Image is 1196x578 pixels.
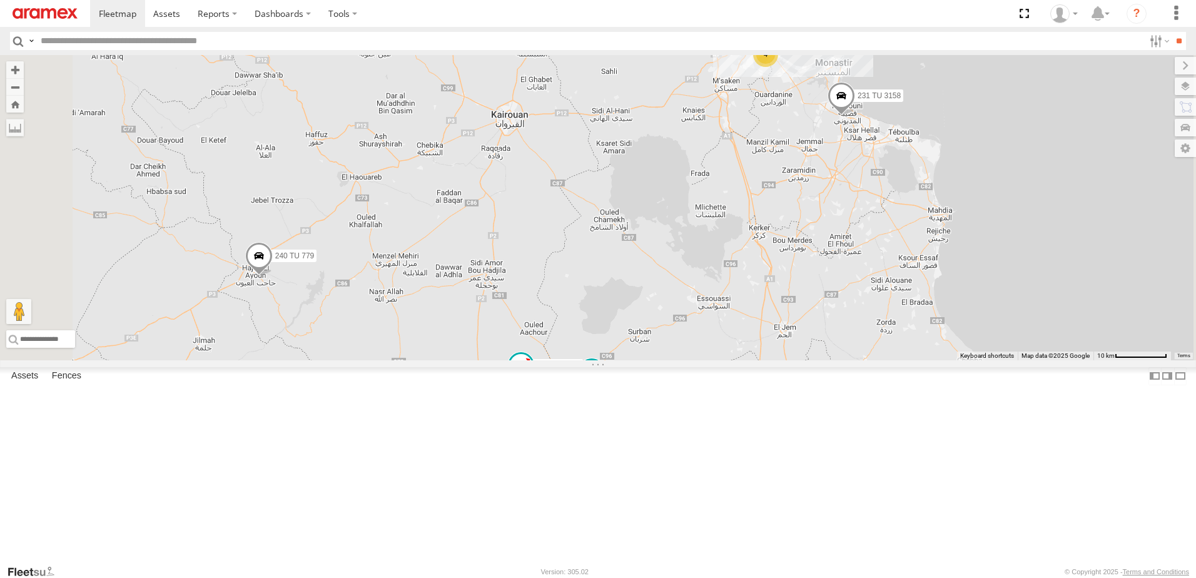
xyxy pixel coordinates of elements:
[6,96,24,113] button: Zoom Home
[541,568,589,575] div: Version: 305.02
[1097,352,1115,359] span: 10 km
[6,78,24,96] button: Zoom out
[7,565,64,578] a: Visit our Website
[1065,568,1189,575] div: © Copyright 2025 -
[1021,352,1090,359] span: Map data ©2025 Google
[1123,568,1189,575] a: Terms and Conditions
[858,91,901,100] span: 231 TU 3158
[1127,4,1147,24] i: ?
[6,61,24,78] button: Zoom in
[1175,139,1196,157] label: Map Settings
[5,367,44,385] label: Assets
[1161,367,1173,385] label: Dock Summary Table to the Right
[1093,352,1171,360] button: Map Scale: 10 km per 80 pixels
[1046,4,1082,23] div: Hichem Khachnaouni
[1145,32,1172,50] label: Search Filter Options
[46,367,88,385] label: Fences
[1174,367,1187,385] label: Hide Summary Table
[960,352,1014,360] button: Keyboard shortcuts
[26,32,36,50] label: Search Query
[13,8,78,19] img: aramex-logo.svg
[6,299,31,324] button: Drag Pegman onto the map to open Street View
[1177,353,1190,358] a: Terms
[275,252,315,261] span: 240 TU 779
[753,42,778,67] div: 4
[6,119,24,136] label: Measure
[1148,367,1161,385] label: Dock Summary Table to the Left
